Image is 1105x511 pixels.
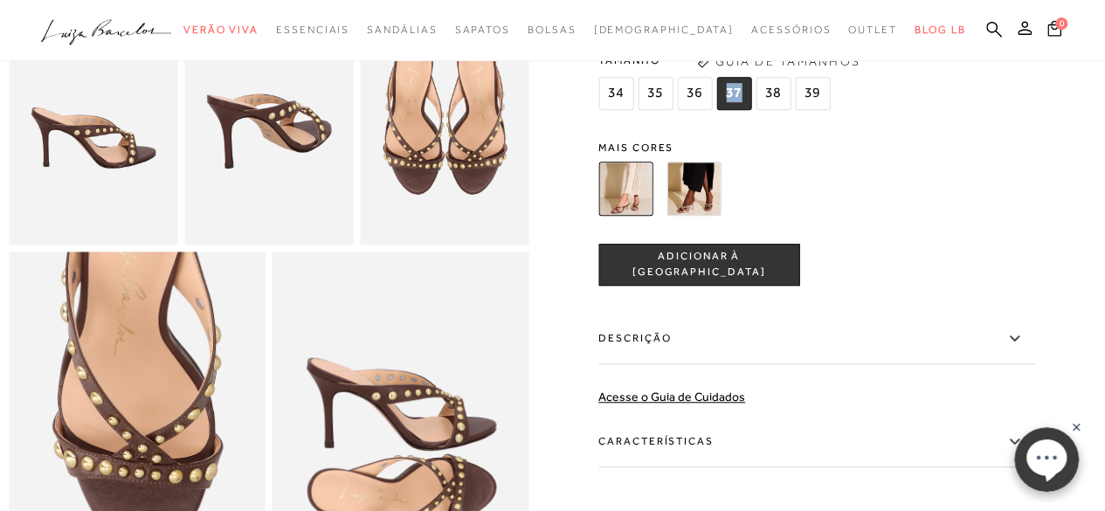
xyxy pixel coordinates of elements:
[276,24,349,36] span: Essenciais
[598,390,745,404] a: Acesse o Guia de Cuidados
[848,14,897,46] a: categoryNavScreenReaderText
[677,77,712,110] span: 36
[528,14,577,46] a: categoryNavScreenReaderText
[598,162,653,216] img: MULE DE SALTO ALTO EM COURO CAFÉ COM TIRAS E APLICAÇÃO DE ESFERAS
[454,24,509,36] span: Sapatos
[593,24,734,36] span: [DEMOGRAPHIC_DATA]
[454,14,509,46] a: categoryNavScreenReaderText
[598,142,1035,153] span: Mais cores
[183,24,259,36] span: Verão Viva
[593,14,734,46] a: noSubCategoriesText
[598,244,799,286] button: ADICIONAR À [GEOGRAPHIC_DATA]
[716,77,751,110] span: 37
[1042,19,1067,43] button: 0
[599,250,798,280] span: ADICIONAR À [GEOGRAPHIC_DATA]
[367,24,437,36] span: Sandálias
[751,14,831,46] a: categoryNavScreenReaderText
[756,77,791,110] span: 38
[666,162,721,216] img: MULE DE SALTO ALTO METALIZADA PRATA COM TIRAS E APLICAÇÃO DE ESFERAS
[598,77,633,110] span: 34
[528,24,577,36] span: Bolsas
[183,14,259,46] a: categoryNavScreenReaderText
[915,24,965,36] span: BLOG LB
[795,77,830,110] span: 39
[276,14,349,46] a: categoryNavScreenReaderText
[638,77,673,110] span: 35
[915,14,965,46] a: BLOG LB
[598,314,1035,364] label: Descrição
[751,24,831,36] span: Acessórios
[367,14,437,46] a: categoryNavScreenReaderText
[598,417,1035,467] label: Características
[1055,17,1067,30] span: 0
[848,24,897,36] span: Outlet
